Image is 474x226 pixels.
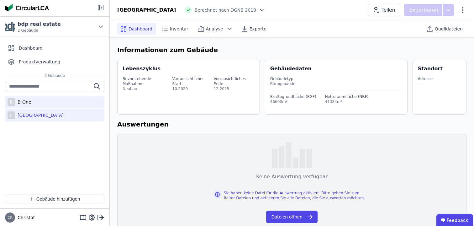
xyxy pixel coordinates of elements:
span: CK [8,216,13,219]
div: Bruttogrundfläche (BGF) [270,94,316,99]
span: Quelldateien [435,26,463,32]
div: [GEOGRAPHIC_DATA] [15,112,64,118]
div: Gebäudedaten [270,65,407,73]
div: bdp real estate [18,20,61,28]
button: Dateien öffnen [266,211,317,223]
div: Bevorstehende Maßnahme [123,76,171,86]
div: Nettoraumfläche (NRF) [325,94,369,99]
span: Inventar [170,26,188,32]
span: 2 Gebäude [18,28,61,33]
span: Exporte [250,26,266,32]
div: Gebäudetyp [270,76,402,81]
div: Sie haben keine Datei für die Auswertung aktiviert. Bitte gehen Sie zum Reiter Dateien und aktivi... [224,191,370,201]
span: Dashboard [19,45,43,51]
span: Christof [15,214,35,221]
div: Vorrausichtliches Ende [214,76,255,86]
div: -- [418,81,433,86]
div: Bürogebäude [270,81,402,86]
div: F [8,111,15,119]
span: Berechnet nach DGNB 2018 [194,7,256,13]
div: Lebenszyklus [123,65,161,73]
div: B [8,98,15,106]
button: Gebäude hinzufügen [5,195,104,203]
div: 12.2025 [214,86,255,91]
div: Vorrausichtlicher Start [172,76,213,86]
div: Keine Auswertung verfügbar [256,173,328,180]
span: Dashboard [129,26,152,32]
h6: Informationen zum Gebäude [117,45,466,55]
img: Concular [5,4,49,11]
div: Neubau [123,86,171,91]
div: [GEOGRAPHIC_DATA] [117,6,176,14]
div: 41384m² [325,99,369,104]
h6: Auswertungen [117,120,466,129]
img: bdp real estate [5,22,15,32]
p: Exportieren [409,6,440,14]
div: B-One [15,99,31,105]
div: Adresse [418,76,433,81]
div: Standort [418,65,443,73]
span: 2 Gebäude [38,73,71,78]
span: Produktverwaltung [19,59,60,65]
div: 10.2020 [172,86,213,91]
img: empty-state [272,142,312,168]
span: Analyse [206,26,223,32]
div: 46600m² [270,99,316,104]
button: Teilen [368,4,400,16]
